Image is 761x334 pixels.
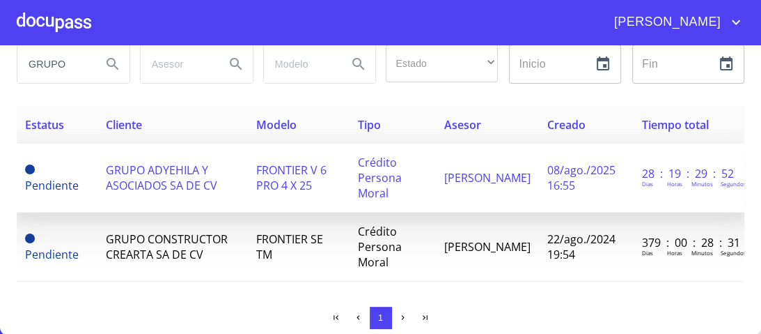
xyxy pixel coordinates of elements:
button: Search [96,47,130,81]
div: ​ [386,45,498,82]
input: search [264,45,337,83]
p: Dias [642,249,653,257]
span: Asesor [444,117,481,132]
span: GRUPO ADYEHILA Y ASOCIADOS SA DE CV [106,162,217,193]
span: Crédito Persona Moral [358,155,402,201]
button: Search [219,47,253,81]
span: Tipo [358,117,381,132]
span: GRUPO CONSTRUCTOR CREARTA SA DE CV [106,231,228,262]
span: [PERSON_NAME] [444,239,531,255]
input: search [141,45,214,83]
span: FRONTIER V 6 PRO 4 X 25 [256,162,327,193]
span: Estatus [25,117,64,132]
span: Pendiente [25,165,35,174]
span: Modelo [256,117,297,132]
span: 08/ago./2025 16:55 [547,162,615,193]
span: Pendiente [25,234,35,243]
span: Cliente [106,117,142,132]
span: [PERSON_NAME] [444,170,531,185]
p: 28 : 19 : 29 : 52 [642,166,736,181]
button: Search [342,47,375,81]
span: Pendiente [25,178,79,193]
p: Segundos [721,249,746,257]
span: Pendiente [25,247,79,262]
button: account of current user [604,11,744,33]
p: Horas [667,249,682,257]
span: FRONTIER SE TM [256,231,323,262]
span: Tiempo total [642,117,709,132]
input: search [17,45,91,83]
button: 1 [370,307,392,329]
span: 1 [378,312,383,323]
span: Creado [547,117,586,132]
p: 379 : 00 : 28 : 31 [642,235,736,250]
p: Horas [667,180,682,188]
p: Segundos [721,180,746,188]
span: Crédito Persona Moral [358,224,402,270]
p: Minutos [691,180,713,188]
p: Minutos [691,249,713,257]
p: Dias [642,180,653,188]
span: [PERSON_NAME] [604,11,728,33]
span: 22/ago./2024 19:54 [547,231,615,262]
